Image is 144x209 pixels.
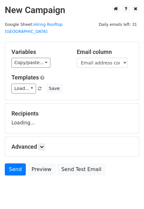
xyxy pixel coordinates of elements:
[77,49,133,56] h5: Email column
[11,143,133,150] h5: Advanced
[5,5,139,16] h2: New Campaign
[27,163,55,175] a: Preview
[46,84,62,93] button: Save
[5,22,62,34] small: Google Sheet:
[5,22,62,34] a: Hiring Rooftop [GEOGRAPHIC_DATA]
[11,58,50,68] a: Copy/paste...
[57,163,105,175] a: Send Test Email
[97,22,139,27] a: Daily emails left: 31
[11,84,36,93] a: Load...
[11,110,133,117] h5: Recipients
[5,163,26,175] a: Send
[97,21,139,28] span: Daily emails left: 31
[11,110,133,127] div: Loading...
[11,74,39,81] a: Templates
[11,49,67,56] h5: Variables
